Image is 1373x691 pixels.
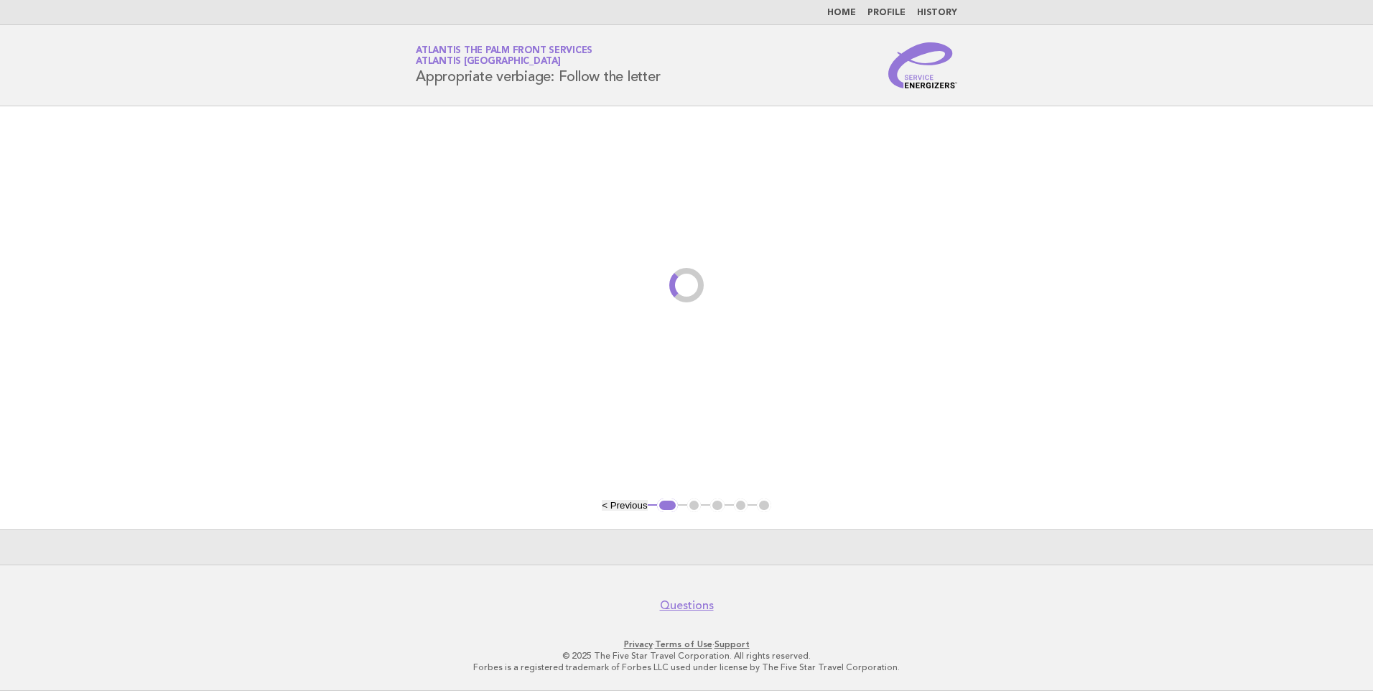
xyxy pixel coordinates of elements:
h1: Appropriate verbiage: Follow the letter [416,47,660,84]
span: Atlantis [GEOGRAPHIC_DATA] [416,57,561,67]
img: Service Energizers [888,42,957,88]
p: · · [247,639,1126,650]
p: Forbes is a registered trademark of Forbes LLC used under license by The Five Star Travel Corpora... [247,662,1126,673]
p: © 2025 The Five Star Travel Corporation. All rights reserved. [247,650,1126,662]
a: Privacy [624,639,653,649]
a: Terms of Use [655,639,712,649]
a: Support [715,639,750,649]
a: Questions [660,598,714,613]
a: Atlantis The Palm Front ServicesAtlantis [GEOGRAPHIC_DATA] [416,46,592,66]
a: History [917,9,957,17]
a: Home [827,9,856,17]
a: Profile [867,9,906,17]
